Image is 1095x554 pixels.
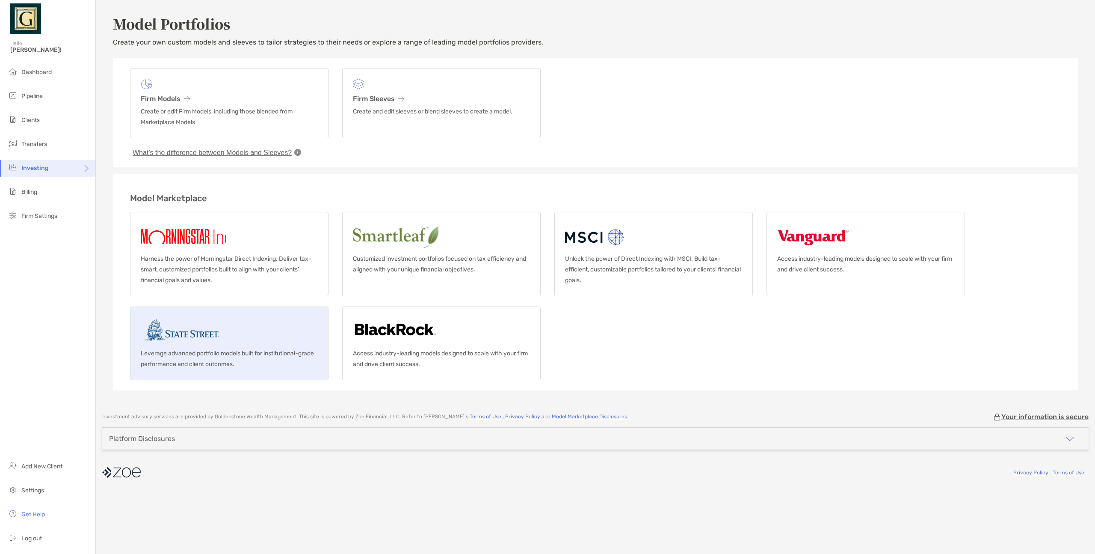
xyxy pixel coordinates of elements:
[10,46,90,54] span: [PERSON_NAME]!
[21,212,57,220] span: Firm Settings
[21,535,42,542] span: Log out
[1001,413,1089,421] p: Your information is secure
[21,92,43,100] span: Pipeline
[565,223,625,250] img: MSCI
[109,435,175,443] div: Platform Disclosures
[8,533,18,543] img: logout icon
[1053,470,1084,476] a: Terms of Use
[113,14,1078,33] h2: Model Portfolios
[21,188,37,196] span: Billing
[565,253,742,286] p: Unlock the power of Direct Indexing with MSCI. Build tax-efficient, customizable portfolios tailo...
[777,253,954,275] p: Access industry-leading models designed to scale with your firm and drive client success.
[141,95,318,103] h3: Firm Models
[130,68,328,138] a: Firm ModelsCreate or edit Firm Models, including those blended from Marketplace Models
[21,116,40,124] span: Clients
[130,212,328,296] a: MorningstarHarness the power of Morningstar Direct Indexing. Deliver tax-smart, customized portfo...
[353,106,530,117] p: Create and edit sleeves or blend sleeves to create a model.
[21,463,62,470] span: Add New Client
[554,212,753,296] a: MSCIUnlock the power of Direct Indexing with MSCI. Build tax-efficient, customizable portfolios t...
[130,307,328,380] a: State streetLeverage advanced portfolio models built for institutional-grade performance and clie...
[141,106,318,128] p: Create or edit Firm Models, including those blended from Marketplace Models
[10,3,41,34] img: Zoe Logo
[777,223,849,250] img: Vanguard
[102,463,141,482] img: company logo
[21,69,52,76] span: Dashboard
[8,461,18,471] img: add_new_client icon
[470,414,501,420] a: Terms of Use
[766,212,965,296] a: VanguardAccess industry-leading models designed to scale with your firm and drive client success.
[8,138,18,149] img: transfers icon
[130,149,294,157] button: What’s the difference between Models and Sleeves?
[8,509,18,519] img: get-help icon
[21,140,47,148] span: Transfers
[141,348,318,369] p: Leverage advanced portfolio models built for institutional-grade performance and client outcomes.
[8,114,18,125] img: clients icon
[141,253,318,286] p: Harness the power of Morningstar Direct Indexing. Deliver tax-smart, customized portfolios built ...
[8,90,18,101] img: pipeline icon
[130,193,1061,203] h3: Model Marketplace
[342,68,541,138] a: Firm SleevesCreate and edit sleeves or blend sleeves to create a model.
[141,317,223,345] img: State street
[8,66,18,77] img: dashboard icon
[21,511,45,518] span: Get Help
[353,223,510,250] img: Smartleaf
[1013,470,1048,476] a: Privacy Policy
[552,414,627,420] a: Model Marketplace Disclosures
[21,487,44,494] span: Settings
[8,162,18,173] img: investing icon
[353,317,438,345] img: Blackrock
[353,348,530,369] p: Access industry-leading models designed to scale with your firm and drive client success.
[8,485,18,495] img: settings icon
[342,212,541,296] a: SmartleafCustomized investment portfolios focused on tax efficiency and aligned with your unique ...
[505,414,540,420] a: Privacy Policy
[21,164,49,172] span: Investing
[102,414,628,420] p: Investment advisory services are provided by Goldenstone Wealth Management . This site is powered...
[1065,434,1075,444] img: icon arrow
[141,223,260,250] img: Morningstar
[113,37,1078,48] p: Create your own custom models and sleeves to tailor strategies to their needs or explore a range ...
[353,95,530,103] h3: Firm Sleeves
[8,186,18,197] img: billing icon
[353,253,530,275] p: Customized investment portfolios focused on tax efficiency and aligned with your unique financial...
[342,307,541,380] a: BlackrockAccess industry-leading models designed to scale with your firm and drive client success.
[8,210,18,220] img: firm-settings icon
